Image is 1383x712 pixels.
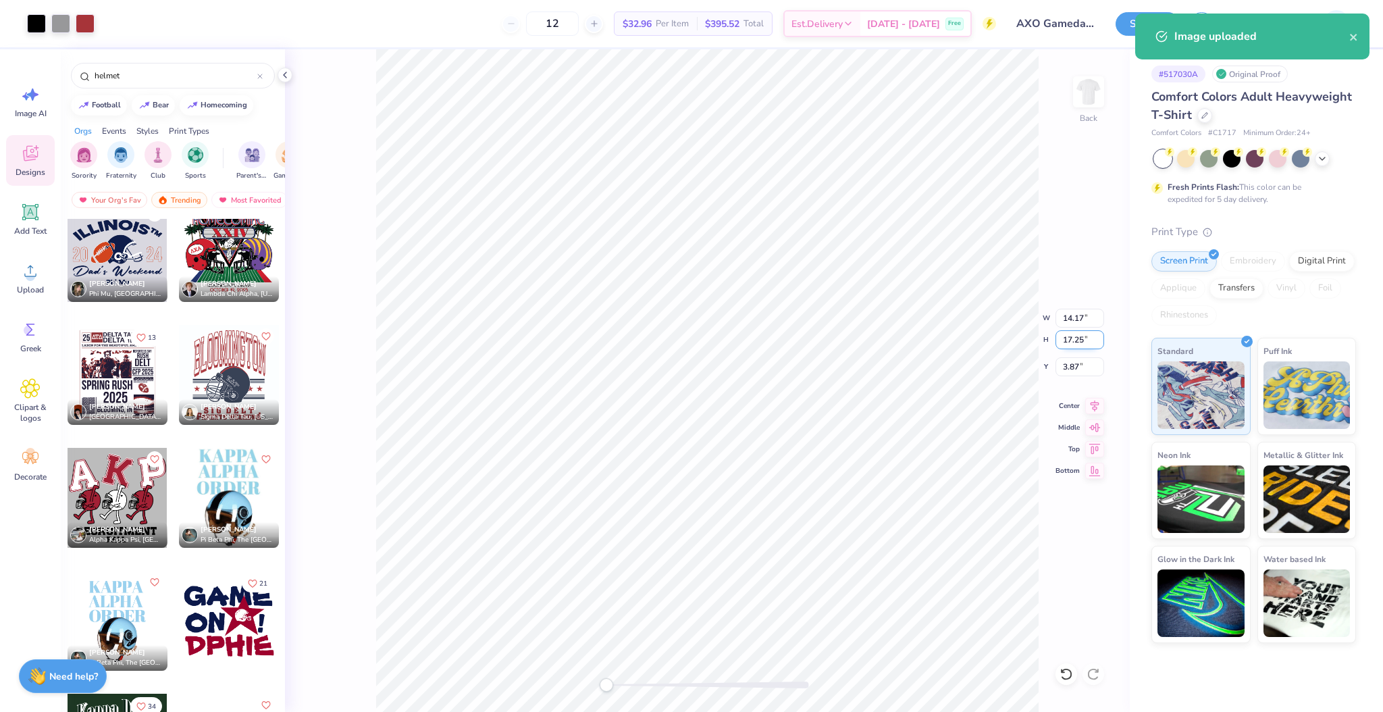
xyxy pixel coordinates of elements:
[258,328,274,345] button: Like
[236,141,267,181] div: filter for Parent's Weekend
[106,171,136,181] span: Fraternity
[106,141,136,181] div: filter for Fraternity
[1157,448,1191,462] span: Neon Ink
[89,279,145,288] span: [PERSON_NAME]
[182,141,209,181] div: filter for Sports
[1151,66,1205,82] div: # 517030A
[148,334,156,341] span: 13
[70,141,97,181] div: filter for Sorority
[1243,128,1311,139] span: Minimum Order: 24 +
[201,279,257,288] span: [PERSON_NAME]
[1075,78,1102,105] img: Back
[1157,344,1193,358] span: Standard
[705,17,739,31] span: $395.52
[242,574,273,592] button: Like
[1116,12,1180,36] button: Save
[151,147,165,163] img: Club Image
[1263,448,1343,462] span: Metallic & Glitter Ink
[89,412,162,422] span: [GEOGRAPHIC_DATA], [US_STATE][GEOGRAPHIC_DATA] [GEOGRAPHIC_DATA]
[1151,278,1205,299] div: Applique
[151,171,165,181] span: Club
[130,328,162,347] button: Like
[145,141,172,181] button: filter button
[201,525,257,534] span: [PERSON_NAME]
[1349,28,1359,45] button: close
[1309,278,1341,299] div: Foil
[236,141,267,181] button: filter button
[102,125,126,137] div: Events
[1212,66,1288,82] div: Original Proof
[89,525,145,534] span: [PERSON_NAME]
[93,69,257,82] input: Try "Alpha"
[1151,224,1356,240] div: Print Type
[656,17,689,31] span: Per Item
[14,472,47,482] span: Decorate
[867,17,940,31] span: [DATE] - [DATE]
[743,17,764,31] span: Total
[1006,10,1105,37] input: Untitled Design
[1263,465,1351,533] img: Metallic & Glitter Ink
[526,11,579,36] input: – –
[89,535,162,545] span: Alpha Kappa Psi, [GEOGRAPHIC_DATA][US_STATE]
[74,125,92,137] div: Orgs
[136,125,159,137] div: Styles
[187,101,198,109] img: trend_line.gif
[217,195,228,205] img: most_fav.gif
[16,167,45,178] span: Designs
[236,171,267,181] span: Parent's Weekend
[153,101,169,109] div: bear
[113,147,128,163] img: Fraternity Image
[169,125,209,137] div: Print Types
[1055,401,1080,411] span: Center
[72,171,97,181] span: Sorority
[1208,128,1236,139] span: # C1717
[92,101,121,109] div: football
[273,171,305,181] span: Game Day
[1157,552,1234,566] span: Glow in the Dark Ink
[185,171,206,181] span: Sports
[1230,10,1356,37] a: [PERSON_NAME]
[180,95,253,116] button: homecoming
[20,343,41,354] span: Greek
[89,402,145,411] span: [PERSON_NAME]
[600,678,613,692] div: Accessibility label
[70,141,97,181] button: filter button
[273,141,305,181] div: filter for Game Day
[1268,278,1305,299] div: Vinyl
[201,402,257,411] span: [PERSON_NAME]
[1209,278,1263,299] div: Transfers
[1174,28,1349,45] div: Image uploaded
[201,412,273,422] span: Sigma Delta Tau, [US_STATE][GEOGRAPHIC_DATA]
[282,147,297,163] img: Game Day Image
[1263,361,1351,429] img: Puff Ink
[1157,361,1245,429] img: Standard
[8,402,53,424] span: Clipart & logos
[1221,251,1285,272] div: Embroidery
[151,192,207,208] div: Trending
[1151,305,1217,326] div: Rhinestones
[201,535,273,545] span: Pi Beta Phi, The [GEOGRAPHIC_DATA][US_STATE]
[1151,88,1352,123] span: Comfort Colors Adult Heavyweight T-Shirt
[273,141,305,181] button: filter button
[71,95,127,116] button: football
[89,658,162,668] span: Pi Beta Phi, The [GEOGRAPHIC_DATA][US_STATE]
[211,192,288,208] div: Most Favorited
[1151,251,1217,272] div: Screen Print
[1168,182,1239,193] strong: Fresh Prints Flash:
[89,648,145,657] span: [PERSON_NAME]
[948,19,961,28] span: Free
[258,451,274,467] button: Like
[791,17,843,31] span: Est. Delivery
[148,703,156,710] span: 34
[1263,552,1326,566] span: Water based Ink
[1055,422,1080,433] span: Middle
[201,101,247,109] div: homecoming
[147,574,163,590] button: Like
[72,192,147,208] div: Your Org's Fav
[1168,181,1334,205] div: This color can be expedited for 5 day delivery.
[147,451,163,467] button: Like
[78,101,89,109] img: trend_line.gif
[132,95,175,116] button: bear
[1289,251,1355,272] div: Digital Print
[17,284,44,295] span: Upload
